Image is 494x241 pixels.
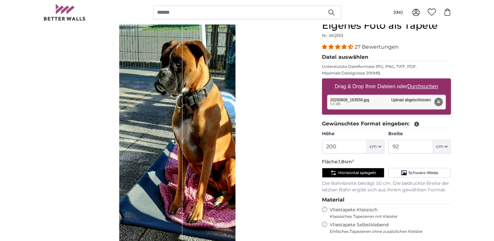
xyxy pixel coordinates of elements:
button: Schwarz-Weiss [388,168,451,178]
button: Horizontal spiegeln [322,168,384,178]
label: Höhe [322,131,384,137]
p: Unterstützte Dateiformate JPG, PNG, TIFF, PDF. [322,64,451,69]
span: cm [369,143,377,150]
legend: Gewünschtes Format eingeben: [322,120,451,128]
h1: Eigenes Foto als Tapete [322,20,451,31]
legend: Material [322,196,451,204]
p: Maximale Dateigrösse 200MB. [322,71,451,76]
label: Vliestapete Klassisch [330,207,445,219]
button: cm [433,140,451,153]
span: Nr. WQ553 [322,33,343,38]
span: 1.84m² [339,159,354,165]
span: Einfaches Tapezieren ohne zusätzlichen Kleister [330,229,451,234]
label: Breite [388,131,451,137]
img: Betterwalls [43,4,86,21]
label: Drag & Drop Ihrer Dateien oder [332,80,441,93]
span: 4.41 stars [322,44,355,50]
span: Schwarz-Weiss [408,170,438,175]
span: Klassisches Tapezieren mit Kleister [330,214,445,219]
label: Vliestapete Selbstklebend [330,222,451,234]
p: Fläche: [322,159,451,165]
span: cm [436,143,443,150]
button: cm [367,140,384,153]
button: (de) [388,7,408,18]
p: Die Bahnbreite beträgt 50 cm. Die bedruckte Breite der letzten Bahn ergibt sich aus Ihrem gewählt... [322,180,451,193]
span: Horizontal spiegeln [338,170,376,175]
span: 27 Bewertungen [355,44,399,50]
u: Durchsuchen [407,84,438,89]
legend: Datei auswählen [322,53,451,61]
